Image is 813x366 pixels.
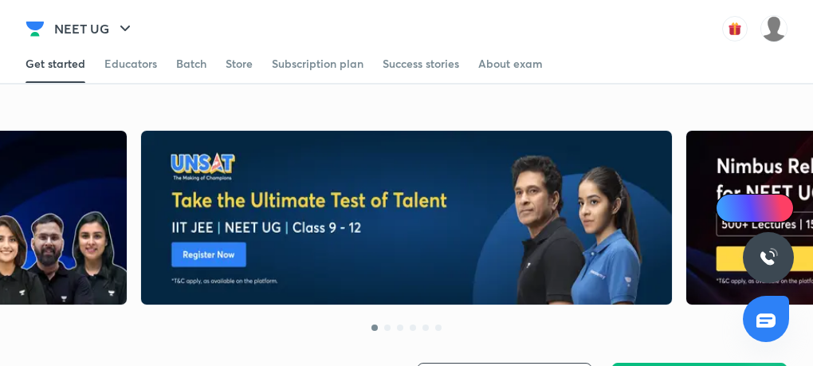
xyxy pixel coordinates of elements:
[722,16,748,41] img: avatar
[742,202,784,214] span: Ai Doubts
[478,45,543,83] a: About exam
[716,194,794,222] a: Ai Doubts
[759,248,778,267] img: ttu
[478,56,543,72] div: About exam
[26,19,45,38] img: Company Logo
[104,56,157,72] div: Educators
[760,15,787,42] img: VAISHNAVI DWIVEDI
[226,56,253,72] div: Store
[176,45,206,83] a: Batch
[26,56,85,72] div: Get started
[725,202,738,214] img: Icon
[26,45,85,83] a: Get started
[176,56,206,72] div: Batch
[272,56,363,72] div: Subscription plan
[383,45,459,83] a: Success stories
[104,45,157,83] a: Educators
[226,45,253,83] a: Store
[272,45,363,83] a: Subscription plan
[383,56,459,72] div: Success stories
[45,13,144,45] button: NEET UG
